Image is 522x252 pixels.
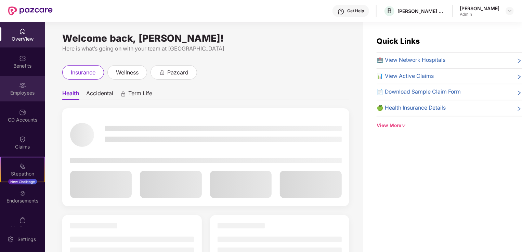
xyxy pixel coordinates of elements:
[338,8,344,15] img: svg+xml;base64,PHN2ZyBpZD0iSGVscC0zMngzMiIgeG1sbnM9Imh0dHA6Ly93d3cudzMub3JnLzIwMDAvc3ZnIiB3aWR0aD...
[19,190,26,197] img: svg+xml;base64,PHN2ZyBpZD0iRW5kb3JzZW1lbnRzIiB4bWxucz0iaHR0cDovL3d3dy53My5vcmcvMjAwMC9zdmciIHdpZH...
[120,90,126,97] div: animation
[460,5,499,12] div: [PERSON_NAME]
[7,236,14,243] img: svg+xml;base64,PHN2ZyBpZD0iU2V0dGluZy0yMHgyMCIgeG1sbnM9Imh0dHA6Ly93d3cudzMub3JnLzIwMDAvc3ZnIiB3aW...
[507,8,512,14] img: svg+xml;base64,PHN2ZyBpZD0iRHJvcGRvd24tMzJ4MzIiIHhtbG5zPSJodHRwOi8vd3d3LnczLm9yZy8yMDAwL3N2ZyIgd2...
[19,28,26,35] img: svg+xml;base64,PHN2ZyBpZD0iSG9tZSIgeG1sbnM9Imh0dHA6Ly93d3cudzMub3JnLzIwMDAvc3ZnIiB3aWR0aD0iMjAiIG...
[19,163,26,170] img: svg+xml;base64,PHN2ZyB4bWxucz0iaHR0cDovL3d3dy53My5vcmcvMjAwMC9zdmciIHdpZHRoPSIyMSIgaGVpZ2h0PSIyMC...
[517,105,522,112] span: right
[62,44,349,53] div: Here is what’s going on with your team at [GEOGRAPHIC_DATA]
[8,179,37,184] div: New Challenge
[8,6,53,15] img: New Pazcare Logo
[377,56,445,65] span: 🏥 View Network Hospitals
[460,12,499,17] div: Admin
[86,90,113,100] span: Accidental
[71,68,95,77] span: insurance
[347,8,364,14] div: Get Help
[128,90,152,100] span: Term Life
[377,88,461,96] span: 📄 Download Sample Claim Form
[116,68,139,77] span: wellness
[401,123,406,128] span: down
[377,37,420,45] span: Quick Links
[19,217,26,224] img: svg+xml;base64,PHN2ZyBpZD0iTXlfT3JkZXJzIiBkYXRhLW5hbWU9Ik15IE9yZGVycyIgeG1sbnM9Imh0dHA6Ly93d3cudz...
[159,69,165,75] div: animation
[19,136,26,143] img: svg+xml;base64,PHN2ZyBpZD0iQ2xhaW0iIHhtbG5zPSJodHRwOi8vd3d3LnczLm9yZy8yMDAwL3N2ZyIgd2lkdGg9IjIwIi...
[62,36,349,41] div: Welcome back, [PERSON_NAME]!
[62,90,79,100] span: Health
[397,8,445,14] div: [PERSON_NAME] Solutions India Pvt Ltd.
[517,57,522,65] span: right
[387,7,392,15] span: B
[19,109,26,116] img: svg+xml;base64,PHN2ZyBpZD0iQ0RfQWNjb3VudHMiIGRhdGEtbmFtZT0iQ0QgQWNjb3VudHMiIHhtbG5zPSJodHRwOi8vd3...
[377,72,434,81] span: 📊 View Active Claims
[1,170,44,177] div: Stepathon
[19,82,26,89] img: svg+xml;base64,PHN2ZyBpZD0iRW1wbG95ZWVzIiB4bWxucz0iaHR0cDovL3d3dy53My5vcmcvMjAwMC9zdmciIHdpZHRoPS...
[167,68,188,77] span: pazcard
[19,55,26,62] img: svg+xml;base64,PHN2ZyBpZD0iQmVuZWZpdHMiIHhtbG5zPSJodHRwOi8vd3d3LnczLm9yZy8yMDAwL3N2ZyIgd2lkdGg9Ij...
[377,122,522,129] div: View More
[15,236,38,243] div: Settings
[517,73,522,81] span: right
[517,89,522,96] span: right
[377,104,446,112] span: 🍏 Health Insurance Details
